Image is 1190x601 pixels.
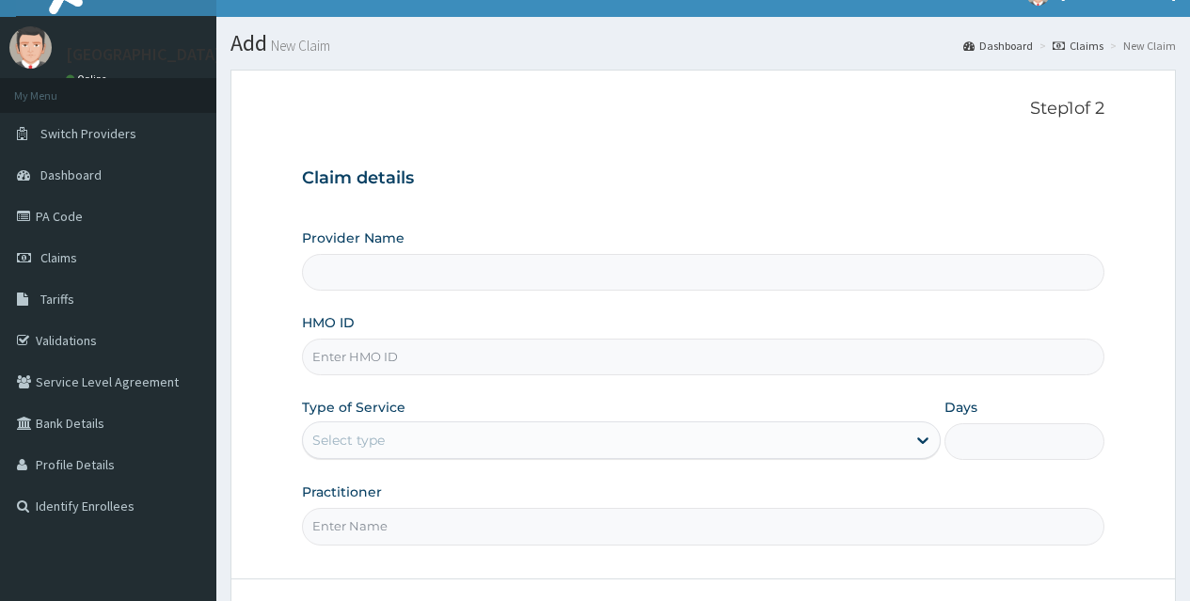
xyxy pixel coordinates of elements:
label: Type of Service [302,398,405,417]
p: Step 1 of 2 [302,99,1104,119]
a: Dashboard [963,38,1033,54]
label: HMO ID [302,313,355,332]
span: Tariffs [40,291,74,308]
input: Enter Name [302,508,1104,545]
a: Claims [1053,38,1103,54]
div: Select type [312,431,385,450]
input: Enter HMO ID [302,339,1104,375]
a: Online [66,72,111,86]
span: Switch Providers [40,125,136,142]
h3: Claim details [302,168,1104,189]
label: Provider Name [302,229,405,247]
label: Practitioner [302,482,382,501]
h1: Add [230,31,1176,55]
label: Days [944,398,977,417]
li: New Claim [1105,38,1176,54]
span: Claims [40,249,77,266]
span: Dashboard [40,166,102,183]
p: [GEOGRAPHIC_DATA] [66,46,221,63]
small: New Claim [267,39,330,53]
img: User Image [9,26,52,69]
